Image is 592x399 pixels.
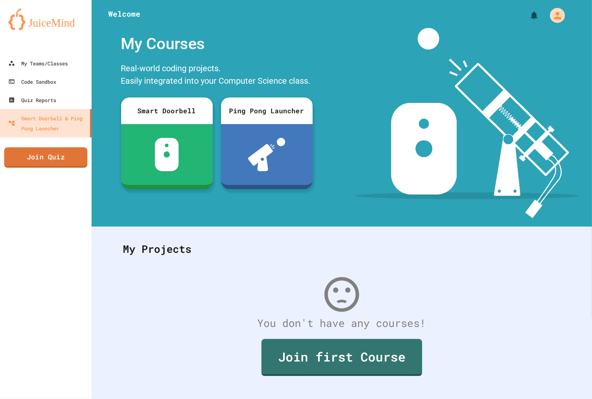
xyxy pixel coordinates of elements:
[8,77,56,87] div: Code Sandbox
[261,339,422,376] a: Join first Course
[221,97,313,124] div: Ping Pong Launcher
[8,113,87,133] div: Smart Doorbell & Ping Pong Launcher
[117,60,317,91] div: Real-world coding projects. Easily integrated into your Computer Science class.
[248,138,285,171] img: ppl-with-ball.png
[514,8,541,22] div: My Notifications
[8,95,56,105] div: Quiz Reports
[355,28,578,218] img: banner-image-my-projects.png
[114,233,569,265] div: My Projects
[117,28,317,60] div: My Courses
[4,147,87,168] a: Join Quiz
[8,58,68,68] div: My Teams/Classes
[155,138,179,171] img: sdb-white.svg
[114,315,569,331] div: You don't have any courses!
[8,8,83,30] img: logo-orange.svg
[541,6,567,25] div: My Account
[121,97,213,124] div: Smart Doorbell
